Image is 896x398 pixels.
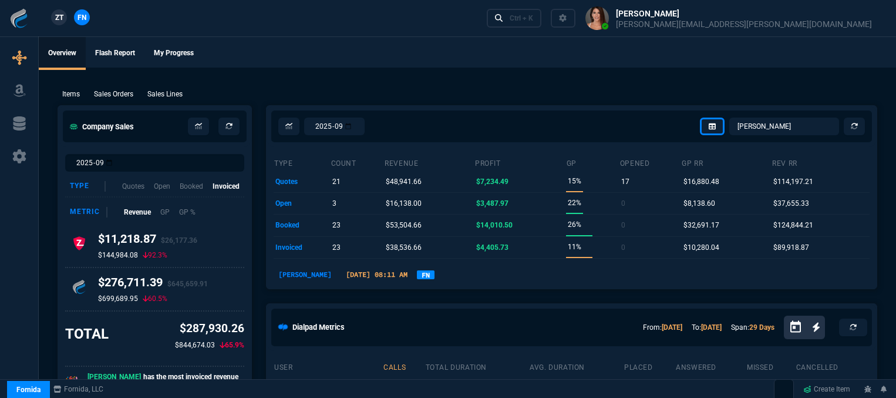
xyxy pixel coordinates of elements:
[662,323,682,332] a: [DATE]
[385,376,423,393] p: 713
[154,181,170,192] p: Open
[621,195,625,212] p: 0
[274,154,331,170] th: type
[332,195,336,212] p: 3
[796,358,870,374] th: cancelled
[417,270,434,279] a: FN
[529,358,624,374] th: avg. duration
[331,154,385,170] th: count
[427,376,527,393] p: 7h 6m
[619,154,682,170] th: opened
[292,322,345,333] h5: Dialpad Metrics
[799,380,855,398] a: Create Item
[701,323,722,332] a: [DATE]
[220,340,244,350] p: 65.9%
[474,154,566,170] th: Profit
[692,322,722,333] p: To:
[147,89,183,99] p: Sales Lines
[124,207,151,218] p: Revenue
[789,319,812,336] button: Open calendar
[621,173,629,190] p: 17
[746,358,796,374] th: missed
[98,232,197,250] h4: $11,218.87
[383,358,425,374] th: calls
[275,376,381,393] p: [PERSON_NAME]
[98,275,208,294] h4: $276,711.39
[621,217,625,233] p: 0
[797,376,868,393] p: 151
[568,195,581,211] p: 22%
[749,323,774,332] a: 29 Days
[621,239,625,256] p: 0
[386,195,422,212] p: $16,138.00
[179,207,196,218] p: GP %
[70,121,134,132] h5: Company Sales
[341,269,412,280] p: [DATE] 08:11 AM
[476,239,508,256] p: $4,405.73
[70,181,106,192] div: Type
[122,181,144,192] p: Quotes
[773,239,809,256] p: $89,918.87
[98,294,138,303] p: $699,689.95
[65,374,78,390] p: 🎉
[386,217,422,233] p: $53,504.66
[143,250,167,260] p: 92.3%
[566,154,619,170] th: GP
[386,173,422,190] p: $48,941.66
[332,217,341,233] p: 23
[65,325,109,343] h3: TOTAL
[87,372,244,393] p: has the most invoiced revenue this month.
[175,340,215,350] p: $844,674.03
[55,12,63,23] span: ZT
[167,280,208,288] span: $645,659.91
[62,89,80,99] p: Items
[476,173,508,190] p: $7,234.49
[161,236,197,245] span: $26,177.36
[175,320,244,337] p: $287,930.26
[683,195,715,212] p: $8,138.60
[772,154,870,170] th: Rev RR
[773,173,813,190] p: $114,197.21
[332,173,341,190] p: 21
[773,217,813,233] p: $124,844.21
[568,216,581,233] p: 26%
[274,192,331,214] td: open
[384,154,474,170] th: revenue
[274,269,336,280] p: [PERSON_NAME]
[476,195,508,212] p: $3,487.97
[675,358,746,374] th: answered
[274,170,331,192] td: quotes
[681,154,772,170] th: GP RR
[683,239,719,256] p: $10,280.04
[274,358,383,374] th: user
[643,322,682,333] p: From:
[332,239,341,256] p: 23
[748,376,793,393] p: 3
[86,37,144,70] a: Flash Report
[568,173,581,189] p: 15%
[180,181,203,192] p: Booked
[144,37,203,70] a: My Progress
[510,14,533,23] div: Ctrl + K
[683,217,719,233] p: $32,691.17
[625,376,673,393] p: 546
[87,373,141,382] span: [PERSON_NAME]
[78,12,86,23] span: FN
[677,376,744,393] p: 9
[624,358,675,374] th: placed
[531,376,621,393] p: 47s
[274,236,331,258] td: invoiced
[160,207,170,218] p: GP
[386,239,422,256] p: $38,536.66
[39,37,86,70] a: Overview
[425,358,530,374] th: total duration
[50,384,107,394] a: msbcCompanyName
[213,181,240,192] p: Invoiced
[98,250,138,260] p: $144,984.08
[143,294,167,303] p: 60.5%
[70,207,107,218] div: Metric
[731,322,774,333] p: Span:
[568,239,581,255] p: 11%
[773,195,809,212] p: $37,655.33
[683,173,719,190] p: $16,880.48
